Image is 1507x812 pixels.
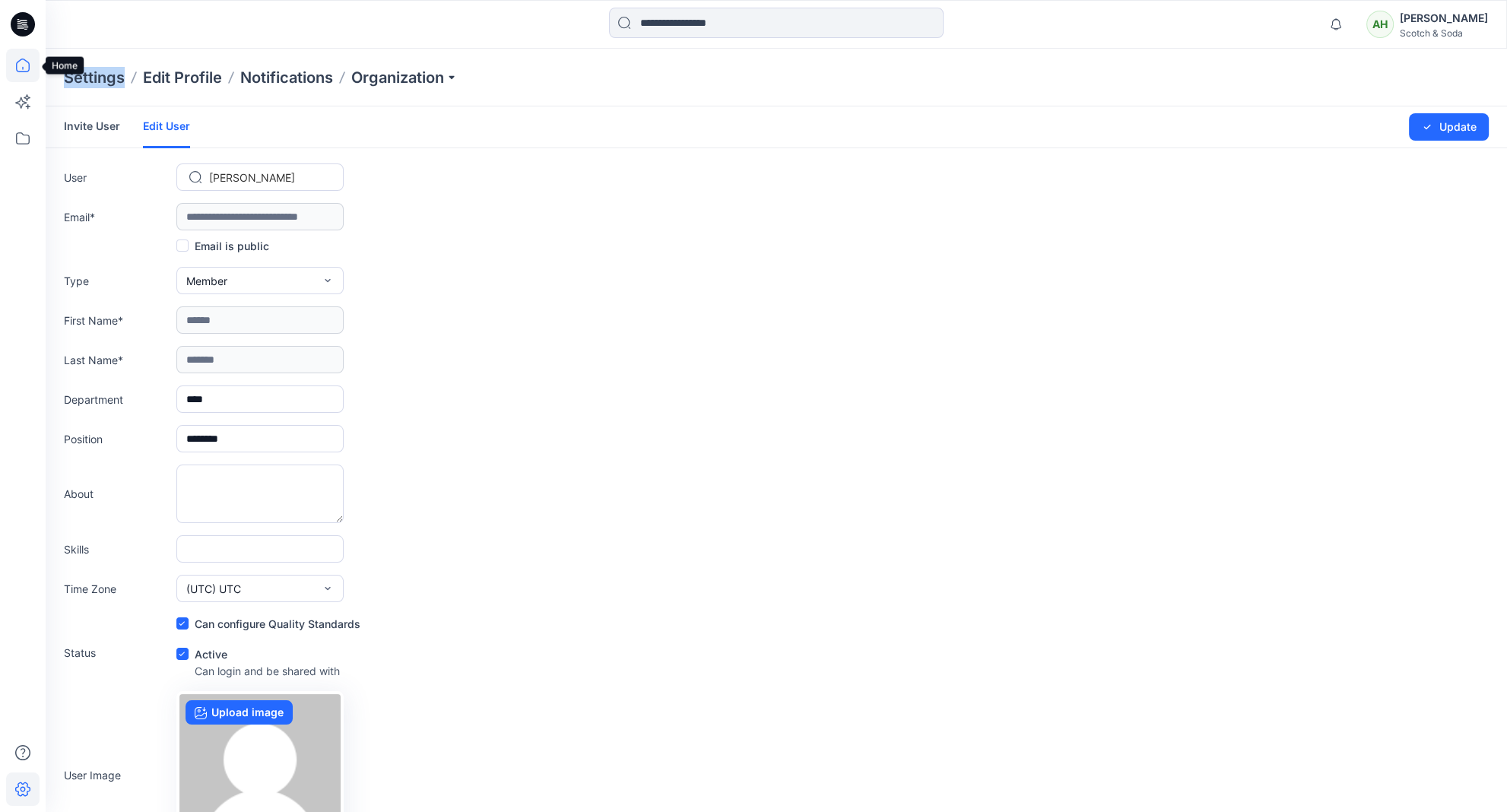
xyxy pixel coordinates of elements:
label: Can configure Quality Standards [176,614,360,633]
label: Active [176,645,227,663]
label: Email is public [176,236,269,255]
label: Department [64,392,170,408]
label: Type [64,273,170,289]
label: First Name [64,312,170,328]
label: User Image [64,767,170,783]
label: Status [64,645,170,661]
a: Edit User [143,106,190,148]
label: Last Name [64,352,170,368]
button: Update [1409,113,1489,141]
div: Scotch & Soda [1400,27,1488,39]
a: Edit Profile [143,67,222,88]
div: AH [1366,11,1394,38]
span: Member [186,273,227,289]
label: Upload image [186,700,293,725]
div: Active [176,645,340,663]
div: [PERSON_NAME] [1400,9,1488,27]
label: Skills [64,541,170,557]
p: Settings [64,67,125,88]
a: Invite User [64,106,120,146]
span: (UTC) UTC [186,581,241,597]
a: Notifications [240,67,333,88]
label: Email [64,209,170,225]
label: About [64,486,170,502]
label: User [64,170,170,186]
button: (UTC) UTC [176,575,344,602]
label: Position [64,431,170,447]
label: Time Zone [64,581,170,597]
p: Can login and be shared with [195,663,340,679]
button: Member [176,267,344,294]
